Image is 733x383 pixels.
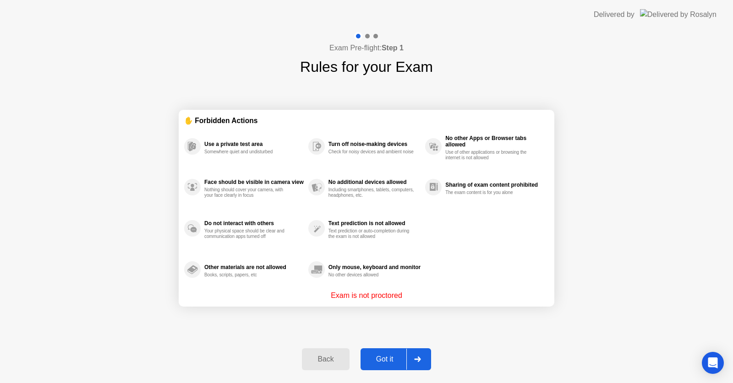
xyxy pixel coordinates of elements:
b: Step 1 [382,44,404,52]
div: Nothing should cover your camera, with your face clearly in focus [204,187,291,198]
button: Back [302,348,349,370]
div: Face should be visible in camera view [204,179,304,185]
div: Back [305,355,346,363]
div: No other devices allowed [328,272,415,278]
div: Check for noisy devices and ambient noise [328,149,415,155]
button: Got it [361,348,431,370]
div: Other materials are not allowed [204,264,304,270]
img: Delivered by Rosalyn [640,9,717,20]
div: Including smartphones, tablets, computers, headphones, etc. [328,187,415,198]
div: Sharing of exam content prohibited [445,182,544,188]
div: Use a private test area [204,141,304,147]
div: Use of other applications or browsing the internet is not allowed [445,150,532,161]
div: Turn off noise-making devices [328,141,421,147]
div: Books, scripts, papers, etc [204,272,291,278]
p: Exam is not proctored [331,290,402,301]
div: No other Apps or Browser tabs allowed [445,135,544,148]
h4: Exam Pre-flight: [329,43,404,54]
div: Your physical space should be clear and communication apps turned off [204,228,291,239]
div: Delivered by [594,9,635,20]
div: The exam content is for you alone [445,190,532,195]
div: No additional devices allowed [328,179,421,185]
div: Open Intercom Messenger [702,352,724,374]
div: Only mouse, keyboard and monitor [328,264,421,270]
div: Do not interact with others [204,220,304,227]
div: Got it [363,355,406,363]
div: Text prediction or auto-completion during the exam is not allowed [328,228,415,239]
div: Text prediction is not allowed [328,220,421,227]
h1: Rules for your Exam [300,56,433,78]
div: ✋ Forbidden Actions [184,115,549,126]
div: Somewhere quiet and undisturbed [204,149,291,155]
